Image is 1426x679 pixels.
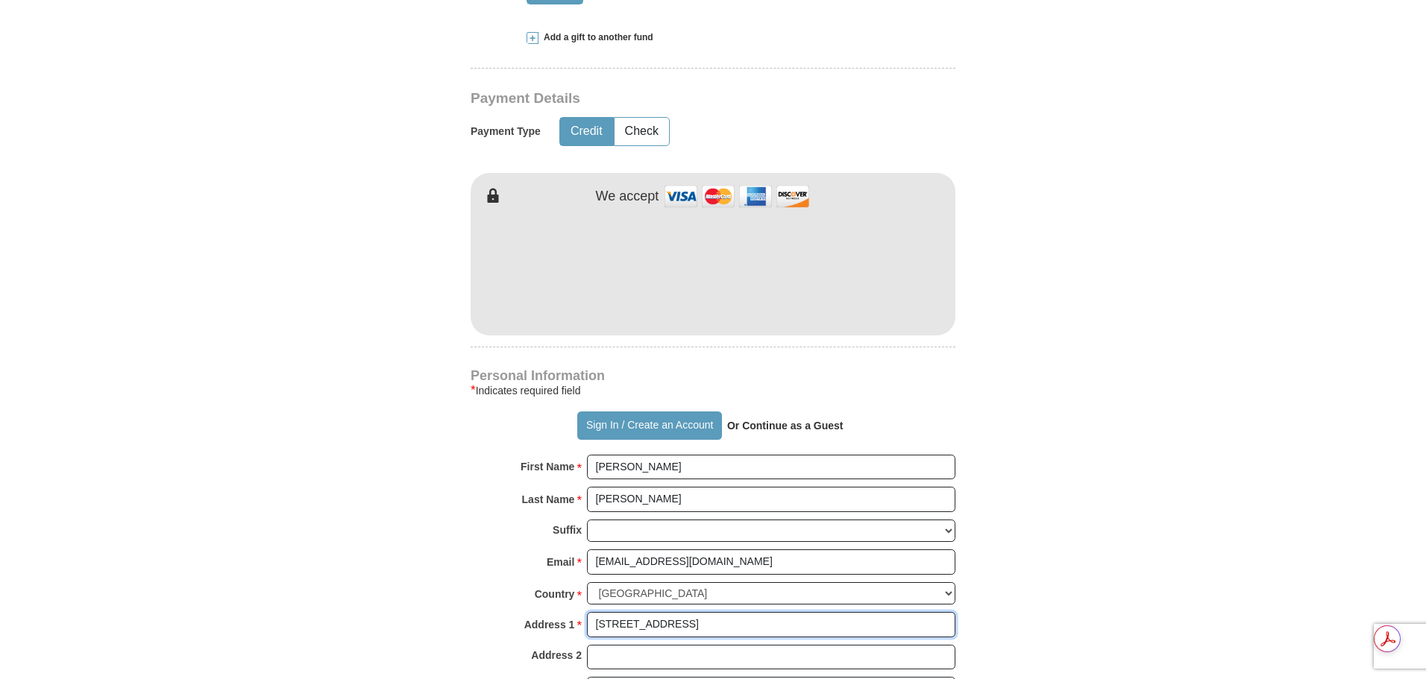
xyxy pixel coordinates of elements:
strong: Last Name [522,489,575,510]
img: credit cards accepted [662,180,811,212]
strong: Email [547,552,574,572]
button: Sign In / Create an Account [577,411,721,440]
button: Credit [560,118,613,145]
h4: Personal Information [471,370,955,382]
strong: Suffix [553,519,582,540]
button: Check [615,118,669,145]
strong: First Name [521,456,574,477]
strong: Address 1 [524,614,575,635]
div: Indicates required field [471,382,955,399]
strong: Country [535,584,575,604]
strong: Or Continue as a Guest [727,420,844,432]
h3: Payment Details [471,90,851,107]
h4: We accept [596,189,659,205]
h5: Payment Type [471,125,541,138]
strong: Address 2 [531,645,582,666]
span: Add a gift to another fund [538,31,653,44]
